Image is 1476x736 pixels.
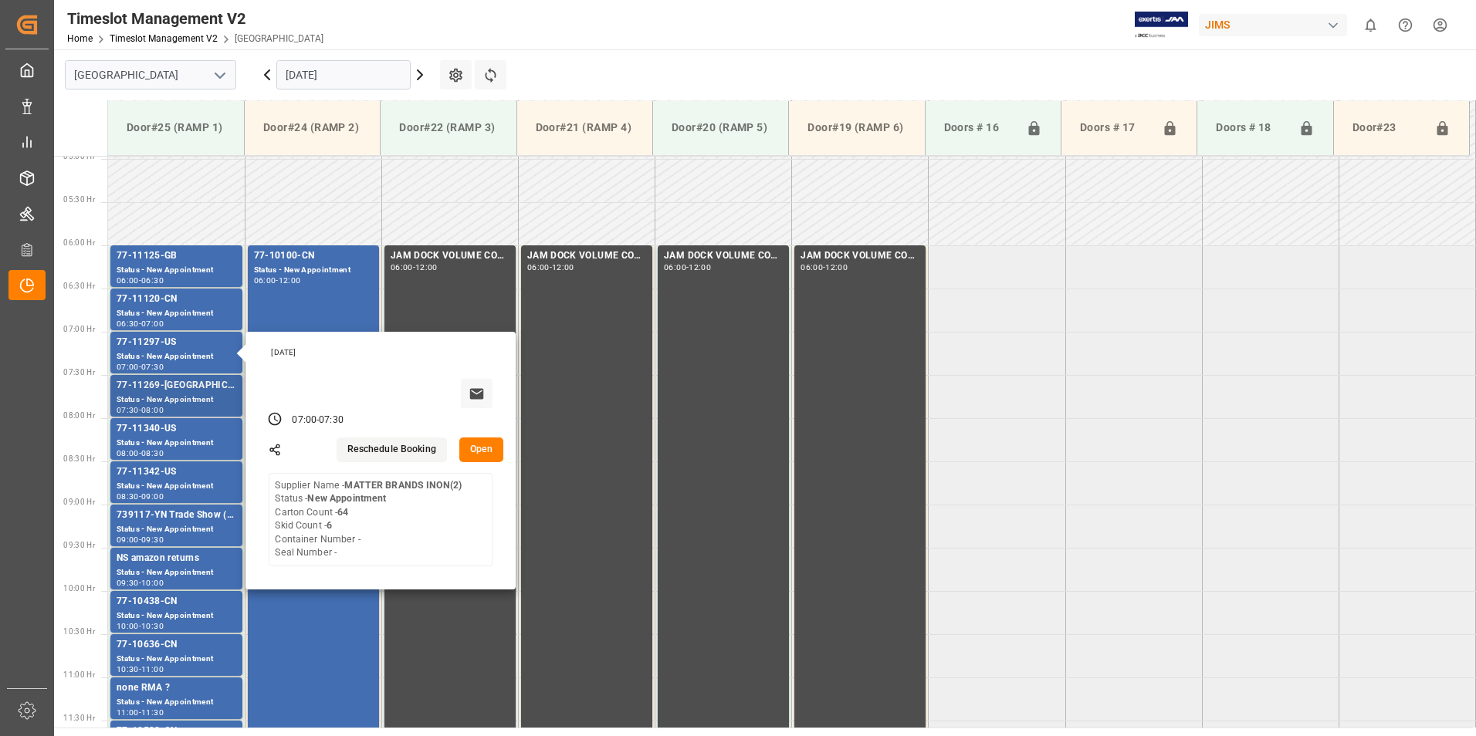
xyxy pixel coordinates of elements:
div: JAM DOCK VOLUME CONTROL [664,248,783,264]
span: 07:30 Hr [63,368,95,376]
div: 06:00 [117,277,139,284]
div: 07:00 [117,363,139,370]
div: - [276,277,278,284]
div: Status - New Appointment [117,566,236,579]
div: 06:00 [664,264,686,271]
div: - [139,579,141,586]
div: - [139,277,141,284]
b: New Appointment [307,493,386,504]
div: 77-11340-US [117,421,236,437]
div: - [686,264,689,271]
div: Door#23 [1346,113,1428,143]
div: 06:00 [254,277,276,284]
button: open menu [208,63,231,87]
div: - [139,709,141,716]
div: Doors # 17 [1074,113,1156,143]
div: 07:30 [319,414,344,427]
div: 11:00 [117,709,139,716]
b: 64 [337,507,348,518]
div: Status - New Appointment [117,653,236,666]
div: 08:30 [117,493,139,500]
div: Status - New Appointment [254,264,373,277]
span: 08:00 Hr [63,411,95,420]
div: 09:00 [117,536,139,543]
div: 11:30 [141,709,164,716]
input: Type to search/select [65,60,236,89]
div: JIMS [1199,14,1347,36]
div: - [823,264,825,271]
div: - [317,414,319,427]
div: 77-11297-US [117,335,236,350]
div: 10:30 [141,623,164,630]
span: 11:30 Hr [63,714,95,722]
div: JAM DOCK VOLUME CONTROL [527,248,646,264]
div: Status - New Appointment [117,264,236,277]
span: 10:30 Hr [63,627,95,636]
span: 05:30 Hr [63,195,95,204]
div: [DATE] [266,347,499,358]
div: 77-10636-CN [117,637,236,653]
div: 07:30 [141,363,164,370]
div: 11:00 [141,666,164,673]
button: Reschedule Booking [337,437,447,462]
div: 09:00 [141,493,164,500]
div: Door#25 (RAMP 1) [120,113,232,142]
div: - [413,264,415,271]
div: Timeslot Management V2 [67,7,323,30]
div: Status - New Appointment [117,523,236,536]
div: 77-10100-CN [254,248,373,264]
div: 77-11125-GB [117,248,236,264]
div: JAM DOCK VOLUME CONTROL [801,248,919,264]
span: 06:00 Hr [63,238,95,247]
button: Open [459,437,504,462]
a: Home [67,33,93,44]
b: 6 [327,520,332,531]
div: 77-11120-CN [117,292,236,307]
div: - [139,623,141,630]
div: - [139,407,141,414]
div: - [139,536,141,543]
button: show 0 new notifications [1353,8,1388,42]
div: Status - New Appointment [117,609,236,623]
div: - [139,320,141,327]
div: 12:00 [415,264,438,271]
div: 06:30 [117,320,139,327]
b: MATTER BRANDS INON(2) [344,480,462,491]
div: 06:00 [801,264,823,271]
div: 10:00 [117,623,139,630]
span: 09:00 Hr [63,498,95,506]
div: - [139,363,141,370]
div: Status - New Appointment [117,437,236,450]
div: Status - New Appointment [117,307,236,320]
div: 12:00 [825,264,848,271]
div: Door#21 (RAMP 4) [530,113,640,142]
img: Exertis%20JAM%20-%20Email%20Logo.jpg_1722504956.jpg [1135,12,1188,39]
div: 09:30 [117,579,139,586]
div: 07:00 [141,320,164,327]
div: 739117-YN Trade Show ( [PERSON_NAME] ) ? [117,508,236,523]
input: DD.MM.YYYY [276,60,411,89]
div: 06:00 [527,264,550,271]
div: - [139,493,141,500]
span: 11:00 Hr [63,670,95,679]
span: 08:30 Hr [63,454,95,463]
div: 12:00 [279,277,301,284]
div: 77-10438-CN [117,594,236,609]
div: Doors # 18 [1210,113,1291,143]
div: none RMA ? [117,680,236,696]
div: - [139,666,141,673]
div: Door#19 (RAMP 6) [801,113,912,142]
div: Doors # 16 [938,113,1020,143]
span: 09:30 Hr [63,541,95,549]
div: 08:00 [141,407,164,414]
div: 08:00 [117,450,139,457]
div: 12:00 [689,264,711,271]
div: Supplier Name - Status - Carton Count - Skid Count - Container Number - Seal Number - [275,479,462,560]
div: NS amazon returns [117,551,236,566]
div: - [139,450,141,457]
div: 10:30 [117,666,139,673]
div: Status - New Appointment [117,393,236,407]
div: 07:30 [117,407,139,414]
a: Timeslot Management V2 [110,33,218,44]
div: Status - New Appointment [117,480,236,493]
